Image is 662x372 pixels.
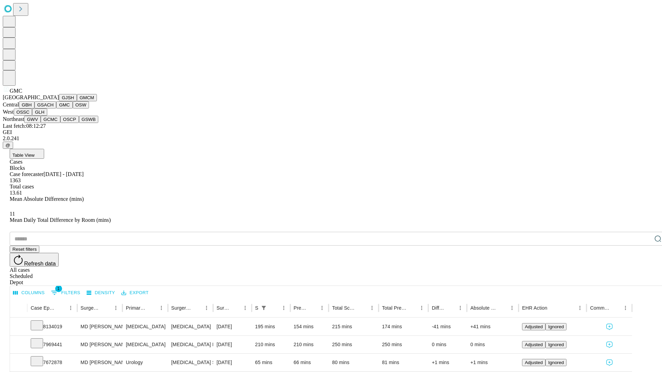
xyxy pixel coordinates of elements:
div: 66 mins [294,354,325,371]
div: 0 mins [432,336,463,353]
button: GCMC [41,116,60,123]
div: MD [PERSON_NAME] [PERSON_NAME] Md [81,318,119,335]
div: Urology [126,354,164,371]
span: [DATE] - [DATE] [43,171,83,177]
div: -41 mins [432,318,463,335]
div: Surgery Name [171,305,191,311]
button: Adjusted [522,323,545,330]
button: Menu [157,303,166,313]
div: Comments [590,305,610,311]
span: @ [6,143,10,148]
span: Adjusted [525,360,543,365]
span: [GEOGRAPHIC_DATA] [3,94,59,100]
div: [MEDICAL_DATA] PARTIAL [MEDICAL_DATA] [MEDICAL_DATA] PRESERVING [171,336,210,353]
button: GLH [32,108,47,116]
div: [MEDICAL_DATA] SURGICAL [171,354,210,371]
div: [DATE] [217,336,248,353]
span: West [3,109,14,115]
button: Menu [279,303,289,313]
button: Menu [507,303,517,313]
span: 11 [10,211,15,217]
button: OSCP [60,116,79,123]
button: Menu [367,303,377,313]
span: Case forecaster [10,171,43,177]
button: Expand [13,321,24,333]
button: Sort [407,303,417,313]
span: Reset filters [12,247,37,252]
span: Ignored [548,342,564,347]
button: Table View [10,149,44,159]
div: 174 mins [382,318,425,335]
div: [MEDICAL_DATA] [171,318,210,335]
button: Sort [56,303,66,313]
span: 1363 [10,177,21,183]
div: +1 mins [432,354,463,371]
div: 195 mins [255,318,287,335]
div: 65 mins [255,354,287,371]
div: [MEDICAL_DATA] [126,318,164,335]
button: Reset filters [10,246,39,253]
span: Central [3,102,19,107]
button: GSACH [34,101,56,108]
button: Menu [317,303,327,313]
button: Expand [13,339,24,351]
button: OSSC [14,108,32,116]
div: MD [PERSON_NAME] Md [81,354,119,371]
button: Menu [455,303,465,313]
span: Ignored [548,360,564,365]
div: Case Epic Id [31,305,56,311]
span: Ignored [548,324,564,329]
span: Adjusted [525,342,543,347]
div: [MEDICAL_DATA] [126,336,164,353]
div: 81 mins [382,354,425,371]
div: 80 mins [332,354,375,371]
button: OSW [73,101,89,108]
button: Sort [358,303,367,313]
button: Export [120,288,150,298]
div: 210 mins [294,336,325,353]
button: Sort [192,303,202,313]
button: Sort [269,303,279,313]
span: Total cases [10,184,34,189]
button: @ [3,142,13,149]
button: Menu [575,303,585,313]
span: Mean Daily Total Difference by Room (mins) [10,217,111,223]
div: Predicted In Room Duration [294,305,307,311]
button: Sort [308,303,317,313]
span: Northeast [3,116,24,122]
div: EHR Action [522,305,547,311]
span: 1 [55,285,62,292]
button: Sort [231,303,240,313]
button: Show filters [49,287,82,298]
button: GJSH [59,94,77,101]
div: [DATE] [217,354,248,371]
span: Adjusted [525,324,543,329]
div: 250 mins [332,336,375,353]
button: Sort [548,303,558,313]
button: Adjusted [522,359,545,366]
span: Table View [12,153,34,158]
div: Absolute Difference [470,305,497,311]
div: +1 mins [470,354,515,371]
button: Adjusted [522,341,545,348]
div: +41 mins [470,318,515,335]
span: Mean Absolute Difference (mins) [10,196,84,202]
div: [DATE] [217,318,248,335]
button: Sort [147,303,157,313]
div: MD [PERSON_NAME] [PERSON_NAME] Md [81,336,119,353]
button: Sort [446,303,455,313]
button: Menu [66,303,76,313]
span: Refresh data [24,261,56,267]
button: Sort [498,303,507,313]
div: Surgery Date [217,305,230,311]
div: Scheduled In Room Duration [255,305,258,311]
button: Menu [111,303,121,313]
button: Show filters [259,303,269,313]
button: Density [85,288,117,298]
button: Menu [621,303,630,313]
div: Primary Service [126,305,146,311]
span: Last fetch: 08:12:27 [3,123,46,129]
button: GWV [24,116,41,123]
button: GMC [56,101,72,108]
span: 13.61 [10,190,22,196]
